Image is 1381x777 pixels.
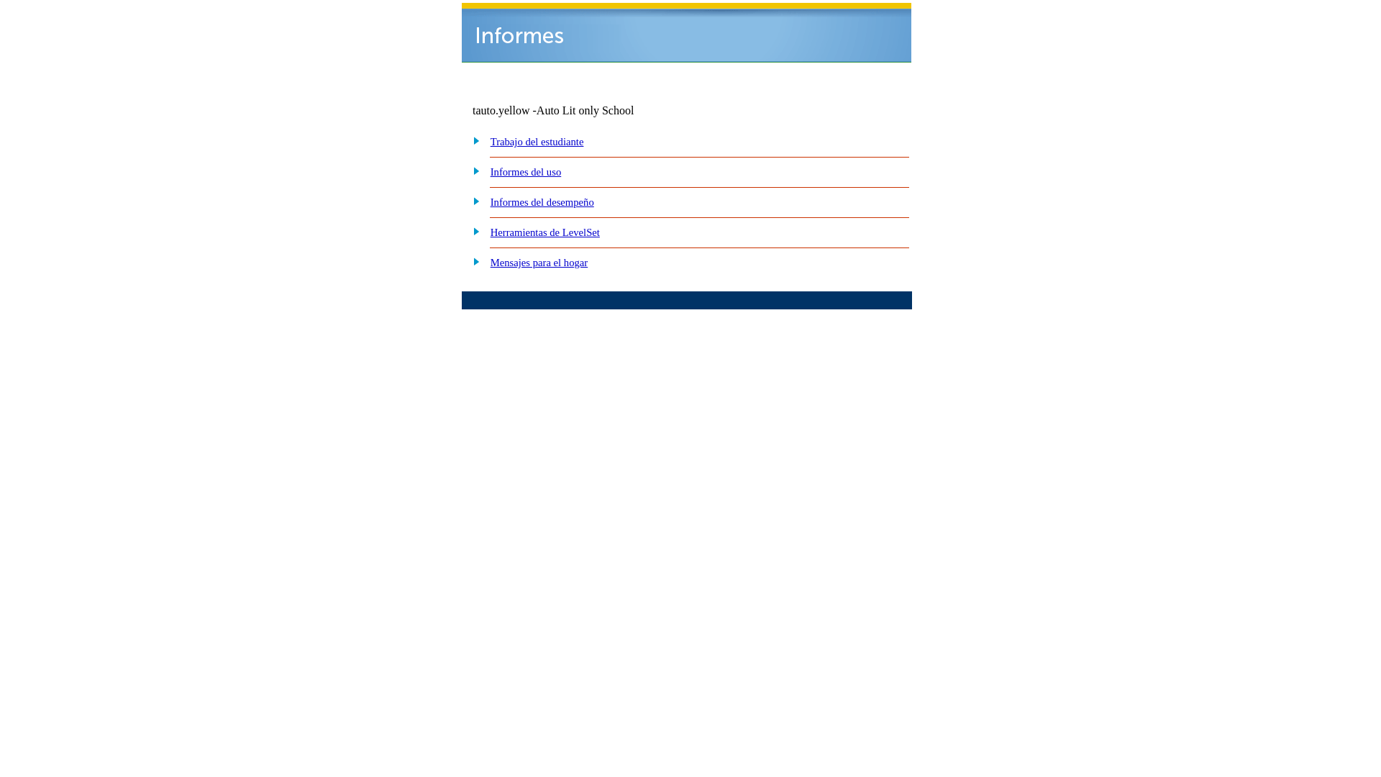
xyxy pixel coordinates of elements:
[491,227,600,238] a: Herramientas de LevelSet
[465,255,480,268] img: plus.gif
[465,224,480,237] img: plus.gif
[473,104,737,117] td: tauto.yellow -
[491,257,588,268] a: Mensajes para el hogar
[462,3,911,63] img: header
[491,166,562,178] a: Informes del uso
[537,104,634,117] nobr: Auto Lit only School
[491,136,584,147] a: Trabajo del estudiante
[465,164,480,177] img: plus.gif
[491,196,594,208] a: Informes del desempeño
[465,134,480,147] img: plus.gif
[465,194,480,207] img: plus.gif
